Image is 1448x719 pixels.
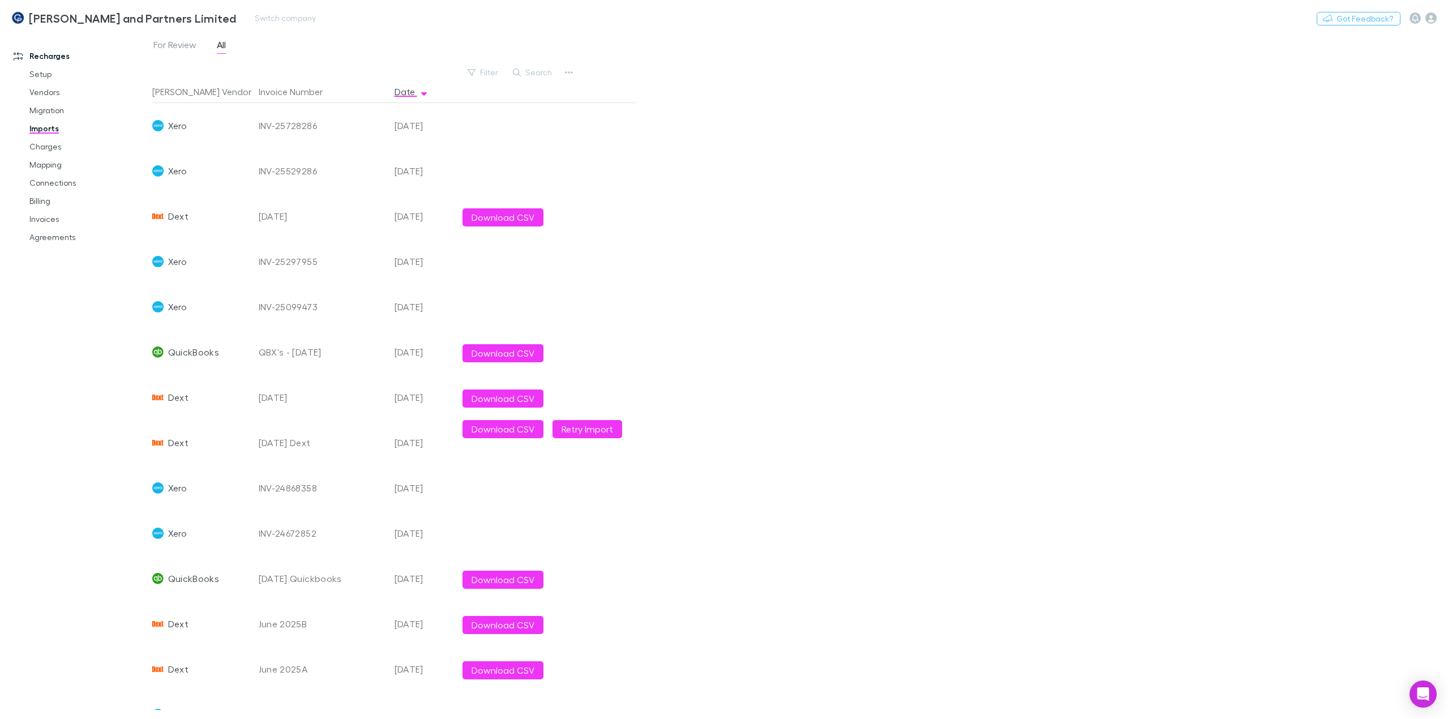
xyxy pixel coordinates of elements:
[462,420,543,438] button: Download CSV
[18,174,158,192] a: Connections
[152,301,164,313] img: Xero's Logo
[259,601,385,647] div: June 2025B
[390,511,458,556] div: [DATE]
[552,420,622,438] button: Retry Import
[1410,681,1437,708] div: Open Intercom Messenger
[259,239,385,284] div: INV-25297955
[259,284,385,329] div: INV-25099473
[152,165,164,177] img: Xero's Logo
[217,39,226,54] span: All
[18,83,158,101] a: Vendors
[507,66,559,79] button: Search
[168,329,220,375] span: QuickBooks
[259,194,385,239] div: [DATE]
[152,528,164,539] img: Xero's Logo
[1317,12,1400,25] button: Got Feedback?
[152,392,164,403] img: Dext's Logo
[18,210,158,228] a: Invoices
[390,647,458,692] div: [DATE]
[168,601,189,647] span: Dext
[11,11,24,25] img: Coates and Partners Limited's Logo
[152,211,164,222] img: Dext's Logo
[152,256,164,267] img: Xero's Logo
[152,618,164,630] img: Dext's Logo
[462,661,543,679] button: Download CSV
[152,573,164,584] img: QuickBooks's Logo
[390,239,458,284] div: [DATE]
[153,39,196,54] span: For Review
[259,80,336,103] button: Invoice Number
[395,80,429,103] button: Date
[152,664,164,675] img: Dext's Logo
[390,103,458,148] div: [DATE]
[18,119,158,138] a: Imports
[168,465,187,511] span: Xero
[390,375,458,420] div: [DATE]
[168,420,189,465] span: Dext
[168,194,189,239] span: Dext
[168,239,187,284] span: Xero
[18,101,158,119] a: Migration
[390,465,458,511] div: [DATE]
[152,346,164,358] img: QuickBooks's Logo
[259,511,385,556] div: INV-24672852
[390,329,458,375] div: [DATE]
[18,156,158,174] a: Mapping
[259,647,385,692] div: June 2025A
[5,5,243,32] a: [PERSON_NAME] and Partners Limited
[248,11,323,25] button: Switch company
[29,11,237,25] h3: [PERSON_NAME] and Partners Limited
[259,420,385,465] div: [DATE] Dext
[462,571,543,589] button: Download CSV
[18,65,158,83] a: Setup
[259,556,385,601] div: [DATE] Quickbooks
[390,284,458,329] div: [DATE]
[259,375,385,420] div: [DATE]
[390,194,458,239] div: [DATE]
[168,148,187,194] span: Xero
[259,465,385,511] div: INV-24868358
[168,103,187,148] span: Xero
[462,344,543,362] button: Download CSV
[152,482,164,494] img: Xero's Logo
[18,138,158,156] a: Charges
[152,437,164,448] img: Dext's Logo
[462,66,505,79] button: Filter
[2,47,158,65] a: Recharges
[259,329,385,375] div: QBX's - [DATE]
[390,148,458,194] div: [DATE]
[18,192,158,210] a: Billing
[390,556,458,601] div: [DATE]
[390,601,458,647] div: [DATE]
[259,148,385,194] div: INV-25529286
[462,390,543,408] button: Download CSV
[462,616,543,634] button: Download CSV
[152,80,265,103] button: [PERSON_NAME] Vendor
[18,228,158,246] a: Agreements
[168,511,187,556] span: Xero
[152,120,164,131] img: Xero's Logo
[168,375,189,420] span: Dext
[259,103,385,148] div: INV-25728286
[462,208,543,226] button: Download CSV
[390,420,458,465] div: [DATE]
[168,556,220,601] span: QuickBooks
[168,647,189,692] span: Dext
[168,284,187,329] span: Xero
